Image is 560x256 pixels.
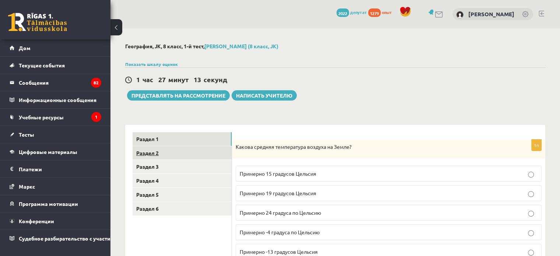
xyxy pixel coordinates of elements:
[337,9,367,15] a: 2022 депутат
[136,205,159,212] font: Раздел 6
[133,174,232,187] a: Раздел 4
[370,10,379,16] font: 1279
[19,62,65,69] font: Текущие события
[240,209,321,216] font: Примерно 24 градуса по Цельсию
[133,188,232,201] a: Раздел 5
[204,43,278,49] a: [PERSON_NAME] (8 класс, JK)
[10,39,101,56] a: Дом
[136,75,140,84] font: 1
[232,90,297,101] a: Написать учителю
[240,190,316,196] font: Примерно 19 градусов Цельсия
[158,75,166,84] font: 27
[19,97,96,103] font: Информационные сообщения
[133,146,232,160] a: Раздел 2
[136,191,159,198] font: Раздел 5
[10,143,101,160] a: Цифровые материалы
[534,142,539,148] font: 1п
[95,114,98,120] font: 1
[528,211,534,217] input: Примерно 24 градуса по Цельсию
[133,202,232,215] a: Раздел 6
[350,9,367,15] font: депутат
[382,9,392,15] font: опыт
[19,114,64,120] font: Учебные ресурсы
[133,132,232,146] a: Раздел 1
[136,136,159,142] font: Раздел 1
[19,235,161,242] font: Судебное разбирательство с участием [PERSON_NAME]
[19,131,34,138] font: Тесты
[19,148,77,155] font: Цифровые материалы
[10,74,101,91] a: Сообщения82
[10,178,101,195] a: Маркс
[19,200,78,207] font: Программа мотивации
[19,79,49,86] font: Сообщения
[127,90,230,101] button: Представлять на рассмотрение
[19,218,54,224] font: Конференции
[10,126,101,143] a: Тесты
[142,75,153,84] font: час
[236,92,292,99] font: Написать учителю
[19,183,35,190] font: Маркс
[133,160,232,173] a: Раздел 3
[8,13,67,31] a: Рижская 1-я средняя школа заочного обучения
[10,91,101,108] a: Информационные сообщения1
[19,166,42,172] font: Платежи
[168,75,189,84] font: минут
[7,7,298,43] body: Визуальный текстовый редактор, wiswyg-editor-user-answer-47433938845340
[468,10,514,18] a: [PERSON_NAME]
[368,9,396,15] a: 1279 опыт
[528,250,534,256] input: Примерно -13 градусов Цельсия
[10,57,101,74] a: Текущие события
[194,75,201,84] font: 13
[131,92,225,99] font: Представлять на рассмотрение
[136,177,159,184] font: Раздел 4
[10,195,101,212] a: Программа мотивации
[10,213,101,229] a: Конференции
[125,61,178,67] a: Показать шкалу оценок
[528,230,534,236] input: Примерно -4 градуса по Цельсию
[456,11,464,18] img: Юрий Зверев
[136,150,159,156] font: Раздел 2
[10,230,101,247] a: Судебное разбирательство с участием [PERSON_NAME]
[236,143,352,150] font: Какова средняя температура воздуха на Земле?
[10,109,101,126] a: Учебные ресурсы
[136,163,159,170] font: Раздел 3
[10,161,101,178] a: Платежи
[125,43,204,49] font: География, JK, 8 класс, 1-й тест,
[240,170,316,177] font: Примерно 15 градусов Цельсия
[240,248,318,255] font: Примерно -13 градусов Цельсия
[528,191,534,197] input: Примерно 19 градусов Цельсия
[94,80,99,85] font: 82
[204,75,227,84] font: секунд
[338,10,347,16] font: 2022
[19,45,31,51] font: Дом
[240,229,320,235] font: Примерно -4 градуса по Цельсию
[528,172,534,178] input: Примерно 15 градусов Цельсия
